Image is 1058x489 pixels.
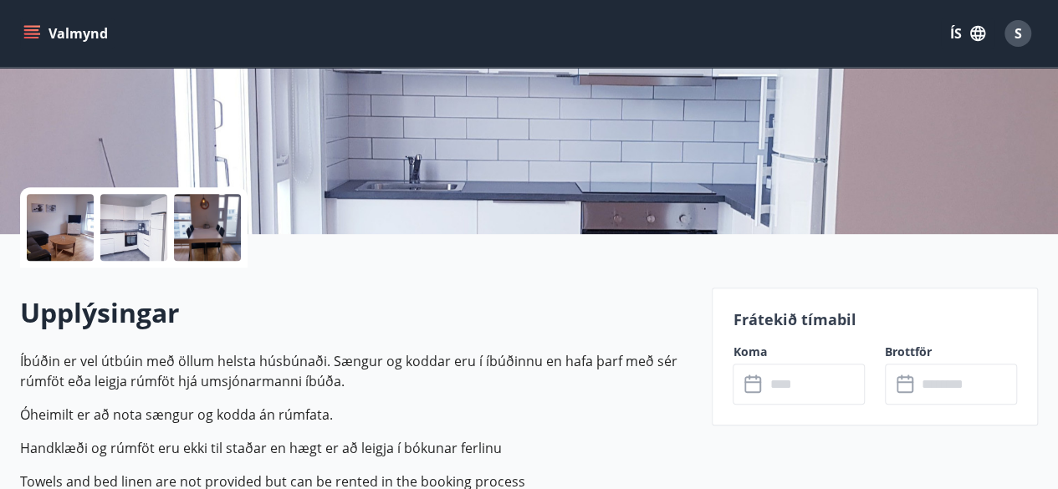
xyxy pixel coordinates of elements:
span: S [1015,24,1022,43]
p: Íbúðin er vel útbúin með öllum helsta húsbúnaði. Sængur og koddar eru í íbúðinnu en hafa þarf með... [20,351,692,391]
button: ÍS [941,18,994,48]
button: menu [20,18,115,48]
h2: Upplýsingar [20,294,692,331]
p: Frátekið tímabil [733,308,1017,330]
p: Handklæði og rúmföt eru ekki til staðar en hægt er að leigja í bókunar ferlinu [20,438,692,458]
p: Óheimilt er að nota sængur og kodda án rúmfata. [20,405,692,425]
label: Brottför [885,344,1017,360]
label: Koma [733,344,865,360]
button: S [998,13,1038,53]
